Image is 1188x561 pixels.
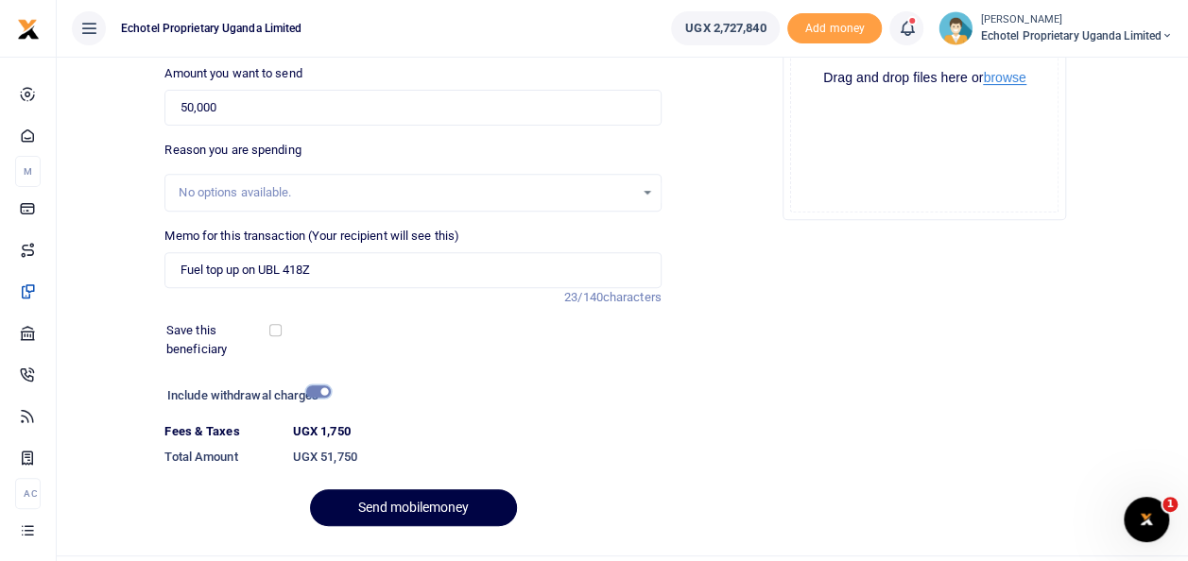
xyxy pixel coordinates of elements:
span: 1 [1162,497,1178,512]
a: profile-user [PERSON_NAME] Echotel Proprietary Uganda Limited [938,11,1173,45]
div: Drag and drop files here or [791,69,1058,87]
span: Echotel Proprietary Uganda Limited [113,20,309,37]
img: profile-user [938,11,973,45]
label: Memo for this transaction (Your recipient will see this) [164,227,459,246]
img: logo-small [17,18,40,41]
iframe: Intercom live chat [1124,497,1169,542]
h6: UGX 51,750 [293,450,662,465]
span: Echotel Proprietary Uganda Limited [980,27,1173,44]
label: Amount you want to send [164,64,301,83]
a: Add money [787,20,882,34]
input: Enter extra information [164,252,661,288]
li: Toup your wallet [787,13,882,44]
span: 23/140 [564,290,603,304]
div: No options available. [179,183,633,202]
a: UGX 2,727,840 [671,11,780,45]
li: Ac [15,478,41,509]
button: Send mobilemoney [310,489,517,526]
button: browse [983,71,1025,85]
label: Reason you are spending [164,141,301,160]
label: UGX 1,750 [293,422,351,441]
span: characters [603,290,662,304]
h6: Total Amount [164,450,277,465]
h6: Include withdrawal charges [167,388,322,403]
small: [PERSON_NAME] [980,12,1173,28]
dt: Fees & Taxes [157,422,284,441]
input: UGX [164,90,661,126]
li: Wallet ballance [663,11,787,45]
a: logo-small logo-large logo-large [17,21,40,35]
label: Save this beneficiary [166,321,272,358]
span: Add money [787,13,882,44]
span: UGX 2,727,840 [685,19,766,38]
li: M [15,156,41,187]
